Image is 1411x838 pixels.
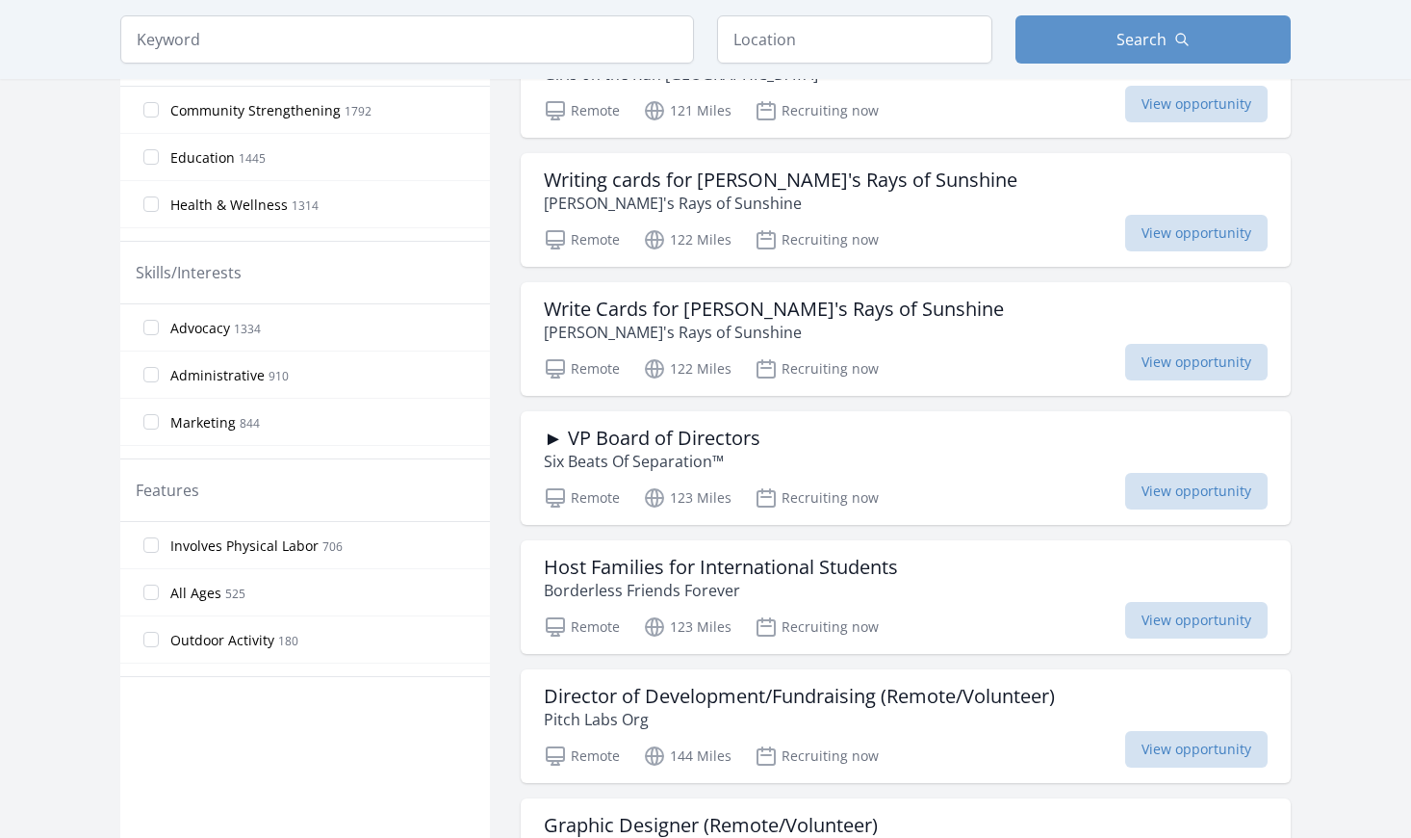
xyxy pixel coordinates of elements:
span: 1314 [292,197,319,214]
p: Recruiting now [755,228,879,251]
p: 123 Miles [643,615,731,639]
span: Education [170,148,235,168]
span: View opportunity [1125,215,1268,251]
input: Marketing 844 [143,414,159,430]
input: Health & Wellness 1314 [143,196,159,212]
span: Advocacy [170,319,230,338]
p: [PERSON_NAME]'s Rays of Sunshine [544,192,1017,215]
p: 144 Miles [643,745,731,768]
a: Girls on the Run Coach/Mentor Girls on the Run [GEOGRAPHIC_DATA] Remote 121 Miles Recruiting now ... [521,24,1291,138]
span: Involves Physical Labor [170,537,319,556]
span: 180 [278,633,298,649]
span: Outdoor Activity [170,631,274,650]
a: Director of Development/Fundraising (Remote/Volunteer) Pitch Labs Org Remote 144 Miles Recruiting... [521,669,1291,783]
input: Keyword [120,15,694,64]
p: Recruiting now [755,99,879,122]
h3: Director of Development/Fundraising (Remote/Volunteer) [544,685,1055,708]
p: Remote [544,486,620,510]
span: View opportunity [1125,473,1268,510]
span: 1334 [234,321,261,337]
span: Marketing [170,413,236,432]
p: Remote [544,745,620,768]
legend: Features [136,479,199,502]
span: 1445 [239,150,266,167]
a: Host Families for International Students Borderless Friends Forever Remote 123 Miles Recruiting n... [521,540,1291,654]
p: Recruiting now [755,486,879,510]
h3: Write Cards for [PERSON_NAME]'s Rays of Sunshine [544,298,1004,321]
span: View opportunity [1125,344,1268,380]
input: Outdoor Activity 180 [143,632,159,647]
p: 121 Miles [643,99,731,122]
a: ► VP Board of Directors Six Beats Of Separation™ Remote 123 Miles Recruiting now View opportunity [521,411,1291,525]
p: 123 Miles [643,486,731,510]
input: Community Strengthening 1792 [143,102,159,118]
span: View opportunity [1125,86,1268,122]
h3: ► VP Board of Directors [544,427,760,450]
p: 122 Miles [643,357,731,380]
p: Borderless Friends Forever [544,579,898,602]
button: Search [1015,15,1291,64]
p: 122 Miles [643,228,731,251]
h3: Writing cards for [PERSON_NAME]'s Rays of Sunshine [544,169,1017,192]
input: Education 1445 [143,149,159,165]
span: All Ages [170,584,221,603]
input: Location [717,15,992,64]
span: 910 [269,368,289,384]
p: Recruiting now [755,357,879,380]
p: Six Beats Of Separation™ [544,450,760,473]
input: All Ages 525 [143,585,159,600]
input: Involves Physical Labor 706 [143,537,159,553]
a: Write Cards for [PERSON_NAME]'s Rays of Sunshine [PERSON_NAME]'s Rays of Sunshine Remote 122 Mile... [521,282,1291,396]
span: Administrative [170,366,265,385]
p: Pitch Labs Org [544,708,1055,731]
p: Recruiting now [755,745,879,768]
span: Community Strengthening [170,101,341,120]
p: Remote [544,99,620,122]
a: Writing cards for [PERSON_NAME]'s Rays of Sunshine [PERSON_NAME]'s Rays of Sunshine Remote 122 Mi... [521,153,1291,267]
span: 1792 [345,103,372,119]
input: Advocacy 1334 [143,320,159,335]
span: 525 [225,586,245,602]
input: Administrative 910 [143,367,159,382]
span: Search [1116,28,1167,51]
span: View opportunity [1125,731,1268,768]
span: 844 [240,415,260,432]
span: Health & Wellness [170,196,288,215]
p: Remote [544,615,620,639]
legend: Skills/Interests [136,261,242,284]
h3: Graphic Designer (Remote/Volunteer) [544,814,878,837]
p: [PERSON_NAME]'s Rays of Sunshine [544,321,1004,344]
p: Remote [544,228,620,251]
span: 706 [322,538,343,555]
p: Remote [544,357,620,380]
p: Recruiting now [755,615,879,639]
h3: Host Families for International Students [544,556,898,579]
span: View opportunity [1125,602,1268,639]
